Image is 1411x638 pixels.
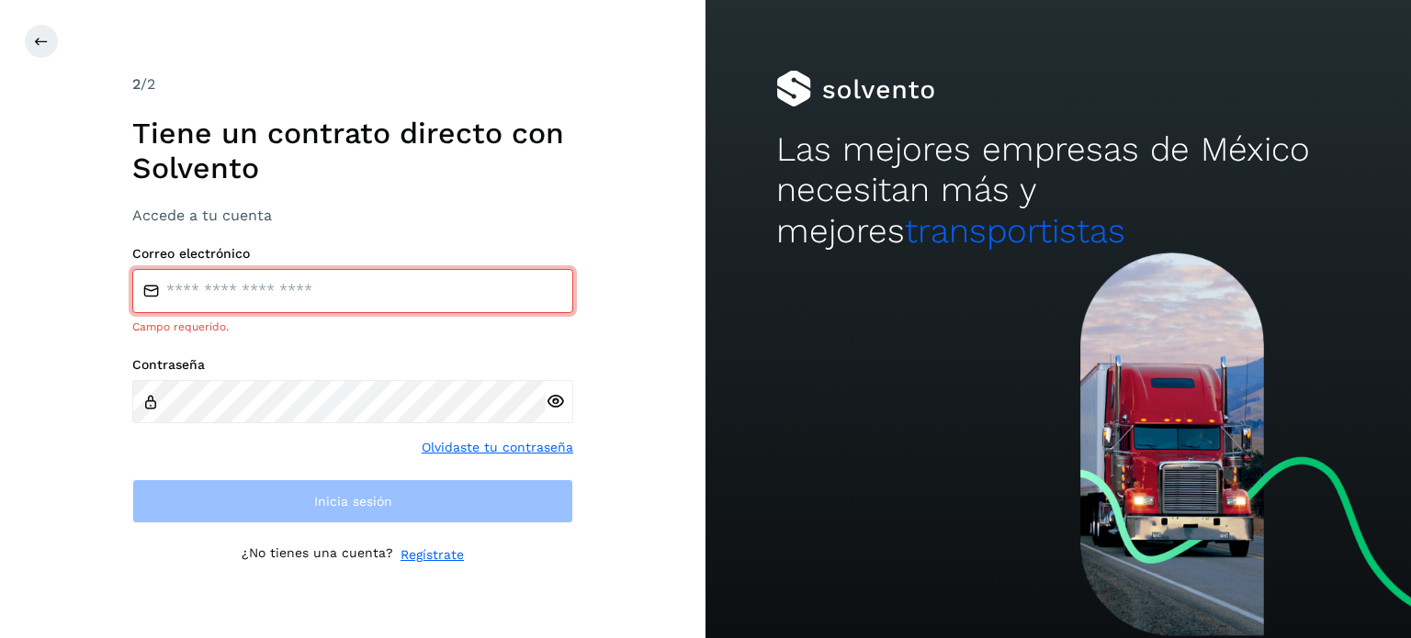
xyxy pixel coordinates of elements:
h3: Accede a tu cuenta [132,207,573,224]
span: 2 [132,75,141,93]
div: /2 [132,73,573,95]
label: Correo electrónico [132,246,573,262]
h2: Las mejores empresas de México necesitan más y mejores [776,129,1340,252]
span: transportistas [905,211,1125,251]
div: Campo requerido. [132,319,573,335]
label: Contraseña [132,357,573,373]
h1: Tiene un contrato directo con Solvento [132,116,573,186]
span: Inicia sesión [314,495,392,508]
button: Inicia sesión [132,479,573,523]
a: Regístrate [401,545,464,565]
p: ¿No tienes una cuenta? [242,545,393,565]
a: Olvidaste tu contraseña [422,438,573,457]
